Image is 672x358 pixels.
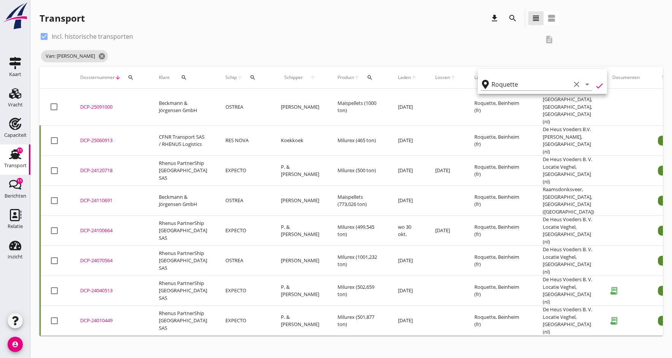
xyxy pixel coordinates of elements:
[398,74,411,81] span: Laden
[216,216,272,246] td: EXPECTO
[98,52,106,60] i: cancel
[216,126,272,156] td: RES NOVA
[465,186,534,216] td: Roquette, Beinheim (fr)
[272,306,328,336] td: P. & [PERSON_NAME]
[328,306,389,336] td: Milurex (501,877 ton)
[9,72,21,77] div: Kaart
[150,306,216,336] td: Rhenus PartnerShip [GEOGRAPHIC_DATA] SAS
[216,246,272,276] td: OSTREA
[250,74,256,81] i: search
[281,74,306,81] span: Schipper
[426,216,465,246] td: [DATE]
[216,156,272,186] td: EXPECTO
[4,163,27,168] div: Transport
[465,216,534,246] td: Roquette, Beinheim (fr)
[612,74,640,81] div: Documenten
[338,74,354,81] span: Product
[572,80,581,89] i: clear
[450,74,456,81] i: arrow_upward
[181,74,187,81] i: search
[150,126,216,156] td: CFNR Transport SAS / RHENUS Logistics
[216,306,272,336] td: EXPECTO
[328,89,389,126] td: Maispellets (1000 ton)
[389,216,426,246] td: wo 30 okt.
[272,156,328,186] td: P. & [PERSON_NAME]
[411,74,417,81] i: arrow_upward
[531,14,540,23] i: view_headline
[150,186,216,216] td: Beckmann & Jörgensen GmbH
[80,257,141,265] div: DCP-24070564
[225,74,237,81] span: Schip
[465,89,534,126] td: Roquette, Beinheim (fr)
[150,276,216,306] td: Rhenus PartnerShip [GEOGRAPHIC_DATA] SAS
[237,74,243,81] i: arrow_upward
[272,246,328,276] td: [PERSON_NAME]
[216,89,272,126] td: OSTREA
[216,276,272,306] td: EXPECTO
[80,317,141,325] div: DCP-24010449
[159,68,207,87] div: Klant
[338,193,367,208] span: Maispellets (773,026 ton)
[272,186,328,216] td: [PERSON_NAME]
[465,126,534,156] td: Roquette, Beinheim (fr)
[80,137,141,144] div: DCP-25060913
[465,246,534,276] td: Roquette, Beinheim (fr)
[8,254,23,259] div: Inzicht
[272,216,328,246] td: P. & [PERSON_NAME]
[389,186,426,216] td: [DATE]
[150,216,216,246] td: Rhenus PartnerShip [GEOGRAPHIC_DATA] SAS
[389,246,426,276] td: [DATE]
[8,102,23,107] div: Vracht
[52,33,133,40] label: Incl. historische transporten
[80,167,141,174] div: DCP-24120718
[272,126,328,156] td: Koekkoek
[216,186,272,216] td: OSTREA
[606,283,621,298] i: receipt_long
[534,126,603,156] td: De Heus Voeders B.V. [PERSON_NAME], [GEOGRAPHIC_DATA] (nl)
[272,276,328,306] td: P. & [PERSON_NAME]
[80,227,141,234] div: DCP-24100664
[435,74,450,81] span: Lossen
[40,12,85,24] div: Transport
[426,156,465,186] td: [DATE]
[5,193,26,198] div: Berichten
[606,313,621,328] i: receipt_long
[150,89,216,126] td: Beckmann & Jörgensen GmbH
[354,74,360,81] i: arrow_upward
[595,81,604,90] i: check
[534,246,603,276] td: De Heus Voeders B. V. Locatie Veghel, [GEOGRAPHIC_DATA] (nl)
[2,2,29,30] img: logo-small.a267ee39.svg
[534,156,603,186] td: De Heus Voeders B. V. Locatie Veghel, [GEOGRAPHIC_DATA] (nl)
[534,306,603,336] td: De Heus Voeders B. V. Locatie Veghel, [GEOGRAPHIC_DATA] (nl)
[150,156,216,186] td: Rhenus PartnerShip [GEOGRAPHIC_DATA] SAS
[128,74,134,81] i: search
[490,14,499,23] i: download
[150,246,216,276] td: Rhenus PartnerShip [GEOGRAPHIC_DATA] SAS
[17,147,23,154] div: 11
[8,224,23,229] div: Relatie
[80,103,141,111] div: DCP-25091000
[389,126,426,156] td: [DATE]
[17,178,23,184] div: 11
[328,216,389,246] td: Milurex (499,545 ton)
[367,74,373,81] i: search
[389,156,426,186] td: [DATE]
[389,306,426,336] td: [DATE]
[41,50,108,62] span: Van: [PERSON_NAME]
[465,306,534,336] td: Roquette, Beinheim (fr)
[272,89,328,126] td: [PERSON_NAME]
[534,276,603,306] td: De Heus Voeders B. V. Locatie Veghel, [GEOGRAPHIC_DATA] (nl)
[465,156,534,186] td: Roquette, Beinheim (fr)
[474,74,499,81] span: Laadlocatie
[508,14,517,23] i: search
[583,80,592,89] i: arrow_drop_down
[491,78,571,90] input: Laadplaats
[328,276,389,306] td: Milurex (502,659 ton)
[8,337,23,352] i: account_circle
[4,133,27,138] div: Capaciteit
[389,276,426,306] td: [DATE]
[534,216,603,246] td: De Heus Voeders B. V. Locatie Veghel, [GEOGRAPHIC_DATA] (nl)
[80,287,141,295] div: DCP-24040513
[328,156,389,186] td: Milurex (500 ton)
[534,186,603,216] td: Raamsdonksveer, [GEOGRAPHIC_DATA], [GEOGRAPHIC_DATA] ([GEOGRAPHIC_DATA])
